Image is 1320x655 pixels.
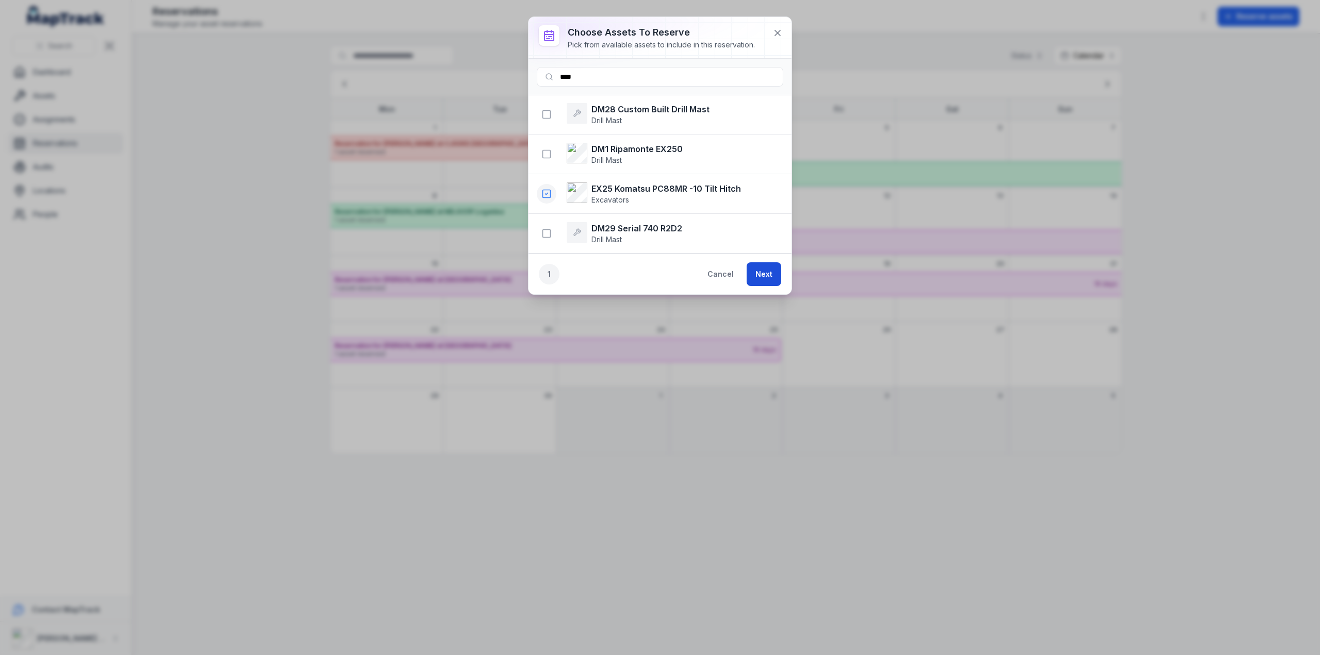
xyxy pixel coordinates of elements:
[699,262,742,286] button: Cancel
[747,262,781,286] button: Next
[591,222,682,234] strong: DM29 Serial 740 R2D2
[568,40,755,50] div: Pick from available assets to include in this reservation.
[591,195,629,204] span: Excavators
[591,103,709,115] strong: DM28 Custom Built Drill Mast
[539,264,559,284] div: 1
[591,235,622,244] span: Drill Mast
[591,156,622,164] span: Drill Mast
[568,25,755,40] h3: Choose assets to reserve
[591,143,683,155] strong: DM1 Ripamonte EX250
[591,116,622,125] span: Drill Mast
[591,182,741,195] strong: EX25 Komatsu PC88MR -10 Tilt Hitch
